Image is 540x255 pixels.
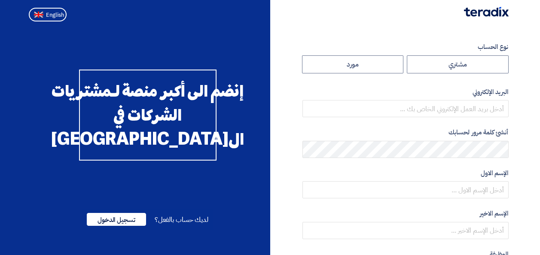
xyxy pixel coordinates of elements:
label: مشتري [407,55,509,73]
input: أدخل الإسم الاول ... [302,181,509,198]
label: الإسم الاخير [302,209,509,219]
img: en-US.png [34,12,43,18]
a: تسجيل الدخول [87,215,146,225]
label: مورد [302,55,404,73]
input: أدخل بريد العمل الإلكتروني الخاص بك ... [302,100,509,117]
img: Teradix logo [464,7,509,17]
div: إنضم الى أكبر منصة لـمشتريات الشركات في ال[GEOGRAPHIC_DATA] [79,70,217,161]
span: تسجيل الدخول [87,213,146,226]
label: البريد الإلكتروني [302,87,509,97]
span: English [46,12,64,18]
label: الإسم الاول [302,168,509,178]
input: أدخل الإسم الاخير ... [302,222,509,239]
label: نوع الحساب [302,42,509,52]
span: لديك حساب بالفعل؟ [155,215,208,225]
label: أنشئ كلمة مرور لحسابك [302,127,509,137]
button: English [29,8,67,21]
